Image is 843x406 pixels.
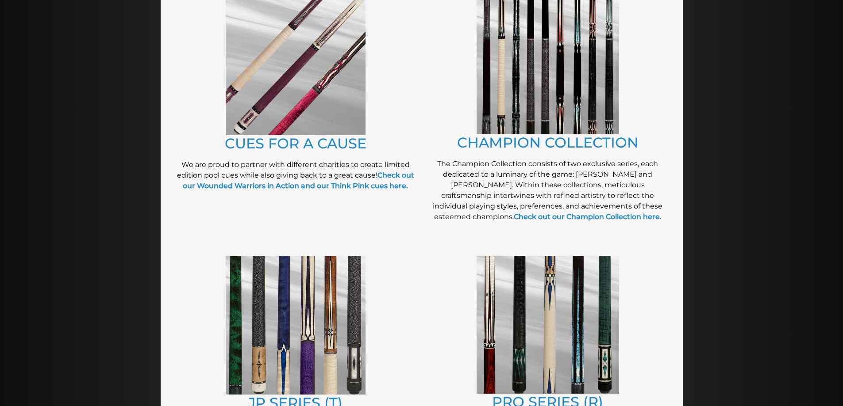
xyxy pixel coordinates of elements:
p: The Champion Collection consists of two exclusive series, each dedicated to a luminary of the gam... [426,159,670,222]
a: Check out our Champion Collection here [514,212,660,221]
a: Check out our Wounded Warriors in Action and our Think Pink cues here. [183,171,414,190]
a: CUES FOR A CAUSE [225,135,366,152]
a: CHAMPION COLLECTION [457,134,639,151]
p: We are proud to partner with different charities to create limited edition pool cues while also g... [174,159,417,191]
